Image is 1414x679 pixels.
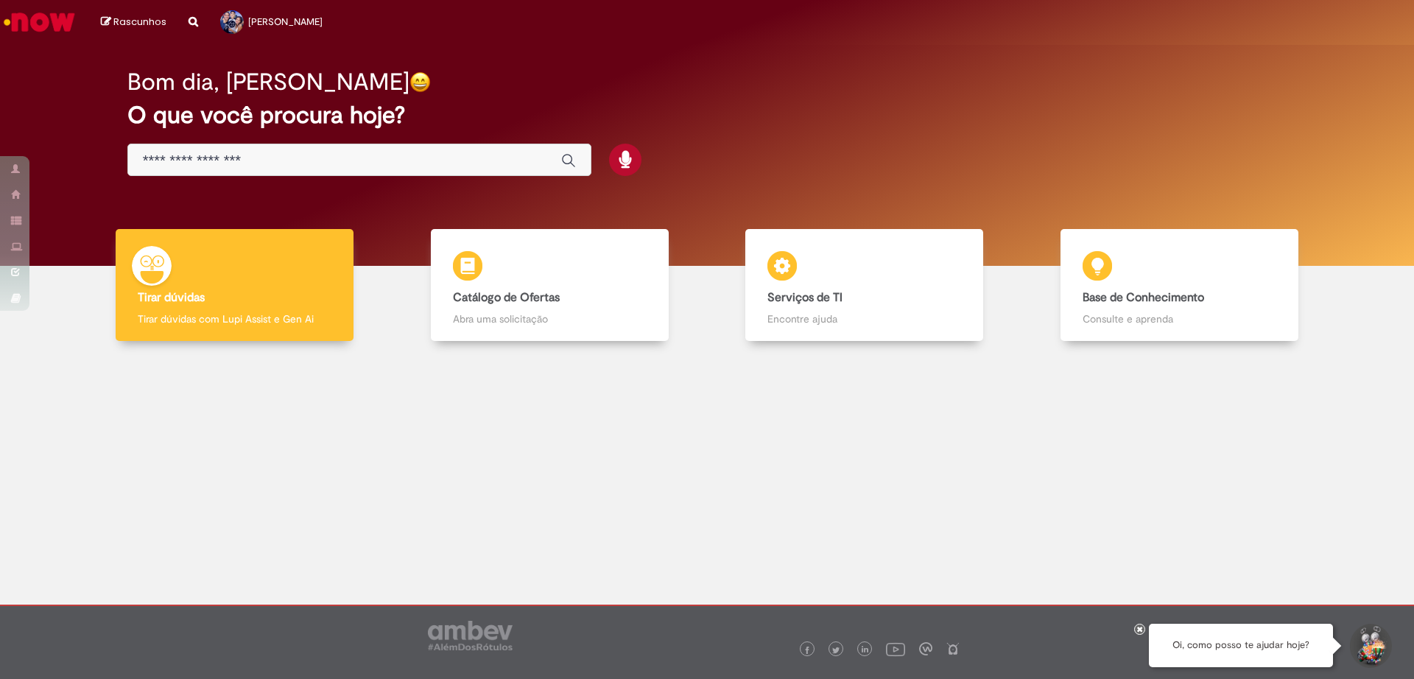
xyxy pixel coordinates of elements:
[127,69,409,95] h2: Bom dia, [PERSON_NAME]
[946,642,960,655] img: logo_footer_naosei.png
[767,312,961,326] p: Encontre ajuda
[1083,290,1204,305] b: Base de Conhecimento
[803,647,811,654] img: logo_footer_facebook.png
[113,15,166,29] span: Rascunhos
[886,639,905,658] img: logo_footer_youtube.png
[1,7,77,37] img: ServiceNow
[409,71,431,93] img: happy-face.png
[127,102,1287,128] h2: O que você procura hoje?
[453,312,647,326] p: Abra uma solicitação
[1022,229,1337,342] a: Base de Conhecimento Consulte e aprenda
[138,312,331,326] p: Tirar dúvidas com Lupi Assist e Gen Ai
[393,229,708,342] a: Catálogo de Ofertas Abra uma solicitação
[428,621,513,650] img: logo_footer_ambev_rotulo_gray.png
[453,290,560,305] b: Catálogo de Ofertas
[101,15,166,29] a: Rascunhos
[77,229,393,342] a: Tirar dúvidas Tirar dúvidas com Lupi Assist e Gen Ai
[919,642,932,655] img: logo_footer_workplace.png
[1348,624,1392,668] button: Iniciar Conversa de Suporte
[248,15,323,28] span: [PERSON_NAME]
[707,229,1022,342] a: Serviços de TI Encontre ajuda
[1149,624,1333,667] div: Oi, como posso te ajudar hoje?
[862,646,869,655] img: logo_footer_linkedin.png
[1083,312,1276,326] p: Consulte e aprenda
[138,290,205,305] b: Tirar dúvidas
[832,647,840,654] img: logo_footer_twitter.png
[767,290,843,305] b: Serviços de TI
